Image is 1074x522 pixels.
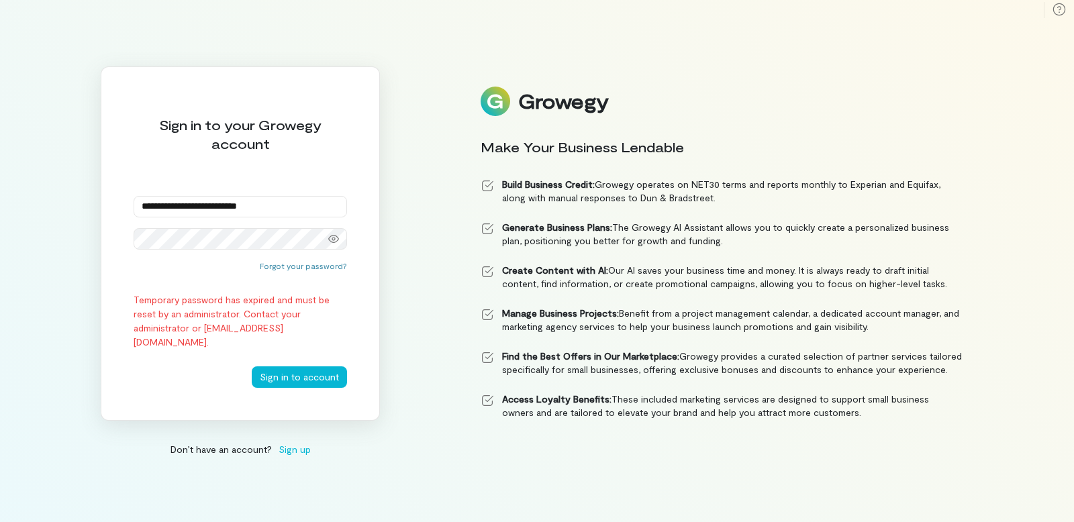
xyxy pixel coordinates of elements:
li: Growegy operates on NET30 terms and reports monthly to Experian and Equifax, along with manual re... [481,178,963,205]
strong: Create Content with AI: [502,264,608,276]
li: These included marketing services are designed to support small business owners and are tailored ... [481,393,963,419]
img: Logo [481,87,510,116]
strong: Generate Business Plans: [502,221,612,233]
button: Sign in to account [252,366,347,388]
li: The Growegy AI Assistant allows you to quickly create a personalized business plan, positioning y... [481,221,963,248]
strong: Find the Best Offers in Our Marketplace: [502,350,679,362]
button: Forgot your password? [260,260,347,271]
strong: Access Loyalty Benefits: [502,393,612,405]
li: Benefit from a project management calendar, a dedicated account manager, and marketing agency ser... [481,307,963,333]
span: Sign up [279,442,311,456]
div: Don’t have an account? [101,442,380,456]
strong: Manage Business Projects: [502,307,619,319]
li: Growegy provides a curated selection of partner services tailored specifically for small business... [481,350,963,376]
strong: Build Business Credit: [502,178,595,190]
div: Growegy [518,90,608,113]
div: Sign in to your Growegy account [134,115,347,153]
li: Our AI saves your business time and money. It is always ready to draft initial content, find info... [481,264,963,291]
div: Make Your Business Lendable [481,138,963,156]
div: Temporary password has expired and must be reset by an administrator. Contact your administrator ... [134,293,347,349]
